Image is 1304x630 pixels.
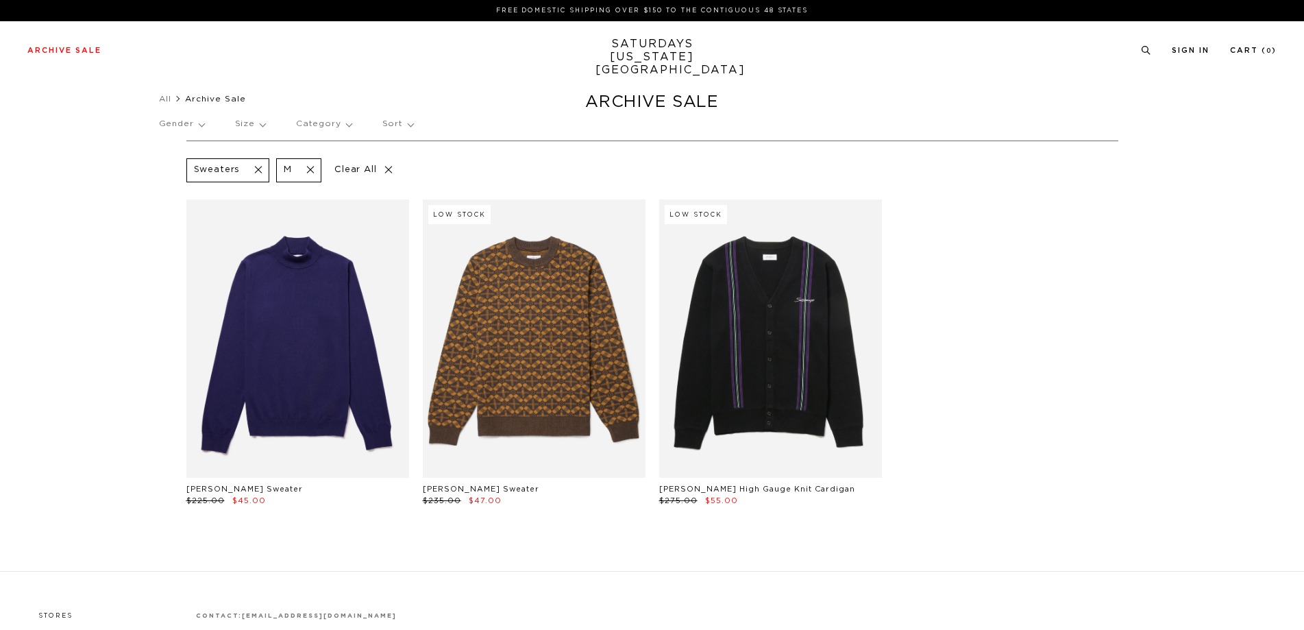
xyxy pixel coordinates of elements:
[705,497,738,505] span: $55.00
[659,485,855,493] a: [PERSON_NAME] High Gauge Knit Cardigan
[665,205,727,224] div: Low Stock
[196,613,243,619] strong: contact:
[1266,48,1272,54] small: 0
[38,613,73,619] a: Stores
[284,165,292,176] p: M
[186,497,225,505] span: $225.00
[194,165,241,176] p: Sweaters
[185,95,246,103] span: Archive Sale
[1230,47,1277,54] a: Cart (0)
[1172,47,1209,54] a: Sign In
[659,497,698,505] span: $275.00
[382,108,413,140] p: Sort
[159,108,204,140] p: Gender
[423,485,539,493] a: [PERSON_NAME] Sweater
[186,485,303,493] a: [PERSON_NAME] Sweater
[595,38,709,77] a: SATURDAYS[US_STATE][GEOGRAPHIC_DATA]
[423,497,461,505] span: $235.00
[296,108,352,140] p: Category
[27,47,101,54] a: Archive Sale
[469,497,502,505] span: $47.00
[428,205,491,224] div: Low Stock
[232,497,266,505] span: $45.00
[33,5,1271,16] p: FREE DOMESTIC SHIPPING OVER $150 TO THE CONTIGUOUS 48 STATES
[328,158,399,182] p: Clear All
[159,95,171,103] a: All
[242,613,396,619] a: [EMAIL_ADDRESS][DOMAIN_NAME]
[235,108,265,140] p: Size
